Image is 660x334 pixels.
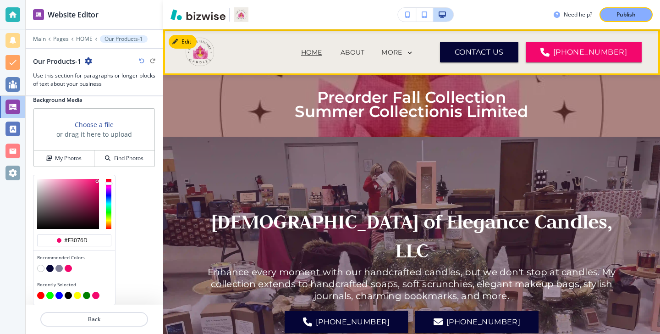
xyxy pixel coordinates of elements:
h2: Our Products-1 [33,56,81,66]
p: ABOUT [341,48,365,57]
p: Our Products-1 [104,36,143,42]
strong: Summer Collection [295,102,450,121]
button: Our Products-1 [100,35,148,43]
strong: Preorder Fall Collection [317,88,506,107]
p: Back [41,315,147,323]
img: Your Logo [234,7,248,22]
button: Edit [169,35,197,49]
button: CONTACT US [440,42,518,62]
img: Lady Of Elegance Candles LLC [181,33,273,70]
button: Back [40,312,148,327]
a: [PHONE_NUMBER] [285,311,408,333]
h4: My Photos [55,154,82,162]
button: Pages [53,36,69,42]
p: [DEMOGRAPHIC_DATA] of Elegance Candles, LLC [205,207,618,264]
h4: Find Photos [114,154,143,162]
button: Find Photos [94,150,154,167]
div: Choose a fileor drag it here to uploadMy PhotosFind Photos [33,108,155,167]
p: Enhance every moment with our handcrafted candles, but we don't stop at candles. My collection ex... [205,266,618,302]
h3: or drag it here to upload [56,129,132,139]
h3: Use this section for paragraphs or longer blocks of text about your business [33,72,155,88]
button: [PHONE_NUMBER] [415,311,539,333]
img: editor icon [33,9,44,20]
h3: Need help? [564,11,592,19]
button: My Photos [34,150,94,167]
h2: Background Media [33,96,155,104]
button: Choose a file [75,120,114,129]
p: HOME [301,48,322,57]
a: [PHONE_NUMBER] [526,42,642,62]
div: MORE [381,45,425,59]
p: MORE [381,49,402,56]
h2: Website Editor [48,9,99,20]
p: Publish [616,11,636,19]
button: Publish [599,7,653,22]
h4: Recommended Colors [37,254,111,261]
button: Main [33,36,46,42]
strong: is Limited [450,102,528,121]
h4: Recently Selected [37,281,111,288]
button: HOME [76,36,93,42]
img: Bizwise Logo [170,9,225,20]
